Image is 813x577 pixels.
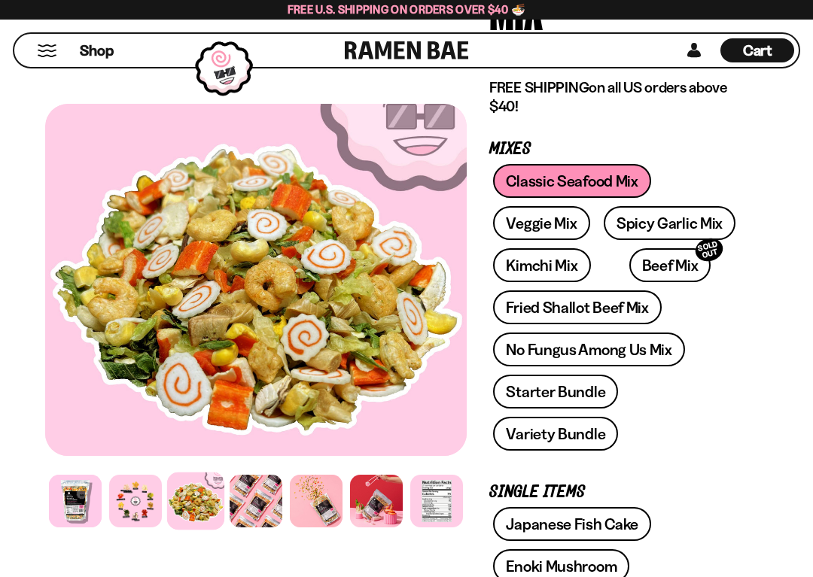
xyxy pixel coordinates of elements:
span: Shop [80,41,114,61]
p: on all US orders above $40! [489,78,745,116]
strong: FREE SHIPPING [489,78,589,96]
a: Fried Shallot Beef Mix [493,290,661,324]
a: Japanese Fish Cake [493,507,651,541]
a: Veggie Mix [493,206,589,240]
span: Free U.S. Shipping on Orders over $40 🍜 [288,2,526,17]
a: Starter Bundle [493,375,618,408]
a: Cart [720,34,794,67]
span: Cart [743,41,772,59]
a: No Fungus Among Us Mix [493,333,684,366]
a: Spicy Garlic Mix [604,206,735,240]
button: Mobile Menu Trigger [37,44,57,57]
p: Mixes [489,142,745,156]
div: SOLD OUT [693,235,726,265]
a: Kimchi Mix [493,248,590,282]
p: Single Items [489,485,745,500]
a: Shop [80,38,114,62]
a: Variety Bundle [493,417,618,451]
a: Beef MixSOLD OUT [629,248,711,282]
